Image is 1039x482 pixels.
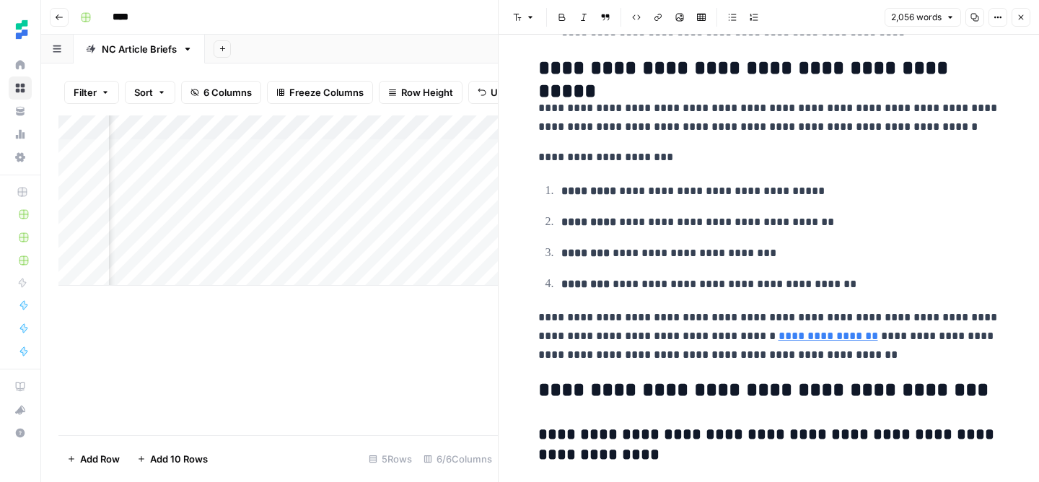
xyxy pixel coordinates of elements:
[9,53,32,76] a: Home
[134,85,153,100] span: Sort
[379,81,462,104] button: Row Height
[418,447,498,470] div: 6/6 Columns
[58,447,128,470] button: Add Row
[401,85,453,100] span: Row Height
[363,447,418,470] div: 5 Rows
[64,81,119,104] button: Filter
[125,81,175,104] button: Sort
[74,85,97,100] span: Filter
[9,123,32,146] a: Usage
[150,452,208,466] span: Add 10 Rows
[891,11,942,24] span: 2,056 words
[9,398,32,421] button: What's new?
[267,81,373,104] button: Freeze Columns
[203,85,252,100] span: 6 Columns
[9,12,32,48] button: Workspace: Ten Speed
[9,100,32,123] a: Your Data
[289,85,364,100] span: Freeze Columns
[181,81,261,104] button: 6 Columns
[468,81,525,104] button: Undo
[491,85,515,100] span: Undo
[885,8,961,27] button: 2,056 words
[102,42,177,56] div: NC Article Briefs
[9,76,32,100] a: Browse
[80,452,120,466] span: Add Row
[9,399,31,421] div: What's new?
[128,447,216,470] button: Add 10 Rows
[9,375,32,398] a: AirOps Academy
[74,35,205,63] a: NC Article Briefs
[9,17,35,43] img: Ten Speed Logo
[9,146,32,169] a: Settings
[9,421,32,444] button: Help + Support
